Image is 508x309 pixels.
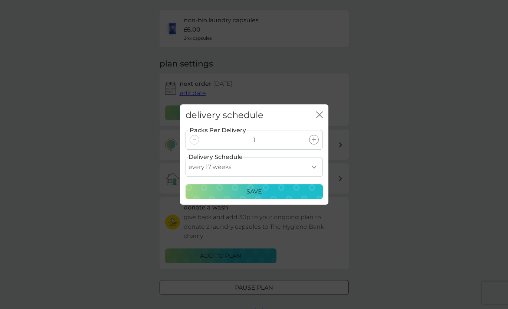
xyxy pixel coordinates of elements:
label: Delivery Schedule [189,152,243,162]
p: 1 [253,135,255,145]
h2: delivery schedule [186,110,263,121]
label: Packs Per Delivery [189,126,247,135]
p: Save [246,187,262,196]
button: Save [186,184,323,199]
button: close [316,111,323,119]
